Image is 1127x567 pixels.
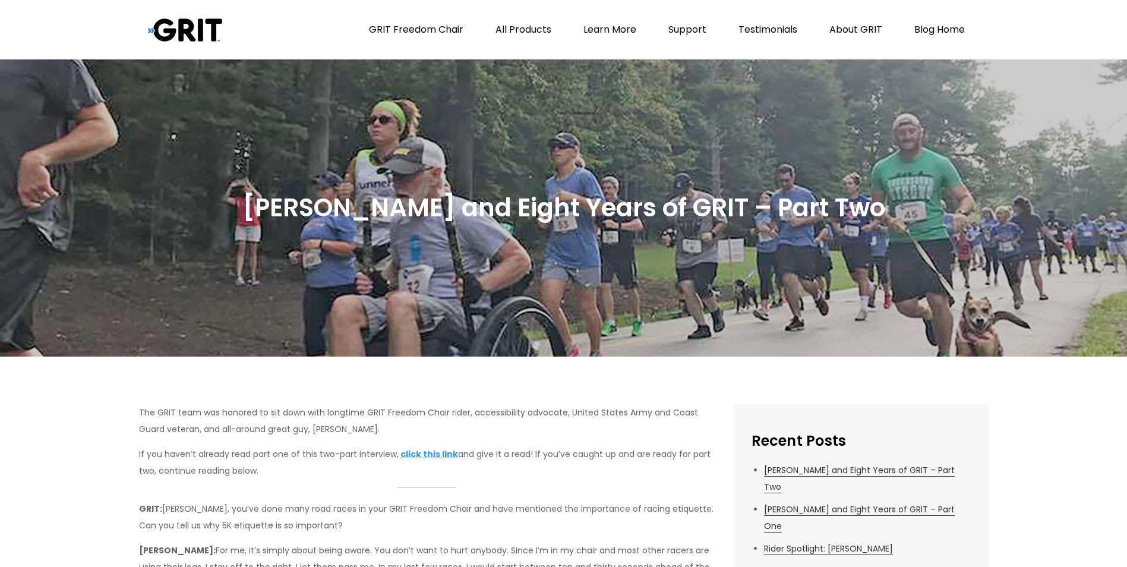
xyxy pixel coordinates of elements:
strong: GRIT: [139,503,162,515]
p: The GRIT team was honored to sit down with longtime GRIT Freedom Chair rider, accessibility advoc... [139,404,716,437]
p: If you haven’t already read part one of this two-part interview, and give it a read! If you’ve ca... [139,446,716,479]
p: [PERSON_NAME], you’ve done many road races in your GRIT Freedom Chair and have mentioned the impo... [139,500,716,534]
h2: [PERSON_NAME] and Eight Years of GRIT – Part Two [242,192,885,225]
a: Rider Spotlight: [PERSON_NAME] [764,543,893,555]
img: Grit Blog [148,18,222,42]
a: [PERSON_NAME] and Eight Years of GRIT – Part One [764,503,955,533]
strong: [PERSON_NAME]: [139,544,216,556]
a: [PERSON_NAME] and Eight Years of GRIT – Part Two [764,464,955,493]
a: click this link [400,448,458,460]
h2: Recent Posts [752,431,971,450]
